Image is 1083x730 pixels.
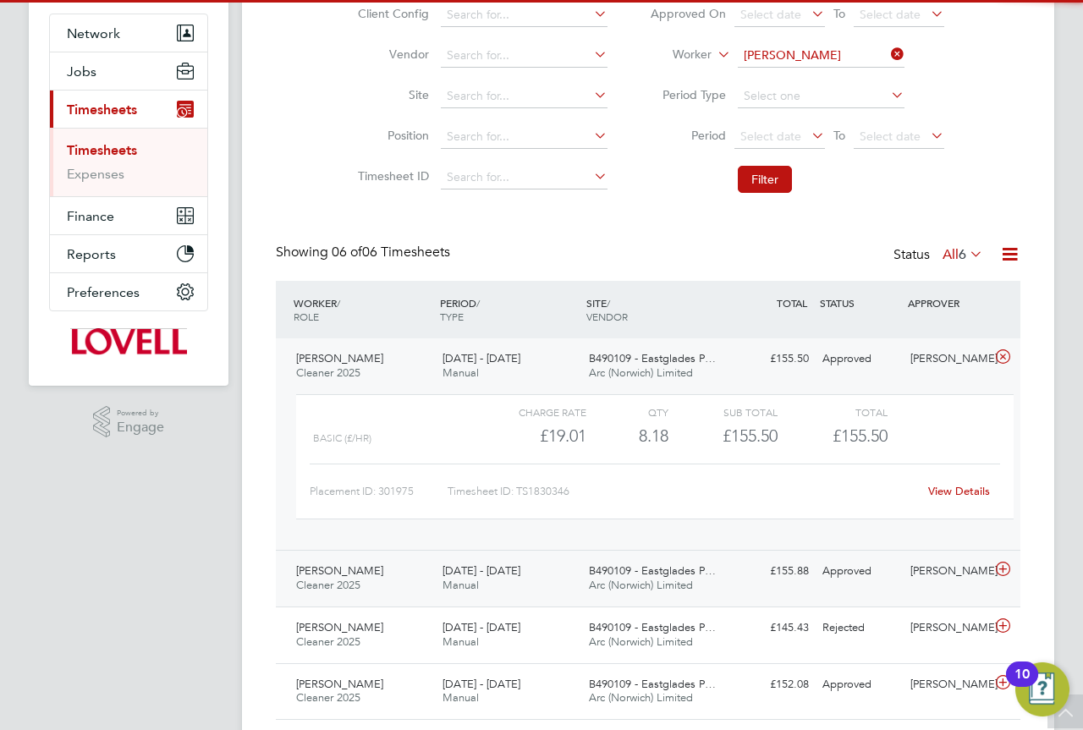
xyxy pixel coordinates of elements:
[294,310,319,323] span: ROLE
[904,671,992,699] div: [PERSON_NAME]
[296,365,360,380] span: Cleaner 2025
[959,246,966,263] span: 6
[738,85,904,108] input: Select one
[310,478,448,505] div: Placement ID: 301975
[70,328,186,355] img: lovell-logo-retina.png
[860,7,921,22] span: Select date
[441,166,607,189] input: Search for...
[904,288,992,318] div: APPROVER
[443,677,520,691] span: [DATE] - [DATE]
[443,690,479,705] span: Manual
[943,246,983,263] label: All
[353,47,429,62] label: Vendor
[50,235,207,272] button: Reports
[728,614,816,642] div: £145.43
[586,310,628,323] span: VENDOR
[904,557,992,585] div: [PERSON_NAME]
[296,690,360,705] span: Cleaner 2025
[353,87,429,102] label: Site
[738,166,792,193] button: Filter
[1014,674,1030,696] div: 10
[586,402,668,422] div: QTY
[67,142,137,158] a: Timesheets
[353,6,429,21] label: Client Config
[436,288,582,332] div: PERIOD
[50,128,207,196] div: Timesheets
[50,197,207,234] button: Finance
[443,620,520,634] span: [DATE] - [DATE]
[778,402,887,422] div: Total
[586,422,668,450] div: 8.18
[296,563,383,578] span: [PERSON_NAME]
[589,578,693,592] span: Arc (Norwich) Limited
[67,102,137,118] span: Timesheets
[589,690,693,705] span: Arc (Norwich) Limited
[860,129,921,144] span: Select date
[816,671,904,699] div: Approved
[441,3,607,27] input: Search for...
[117,406,164,420] span: Powered by
[332,244,450,261] span: 06 Timesheets
[589,563,716,578] span: B490109 - Eastglades P…
[728,557,816,585] div: £155.88
[828,3,850,25] span: To
[589,634,693,649] span: Arc (Norwich) Limited
[337,296,340,310] span: /
[477,422,586,450] div: £19.01
[50,273,207,310] button: Preferences
[738,44,904,68] input: Search for...
[777,296,807,310] span: TOTAL
[668,402,778,422] div: Sub Total
[296,620,383,634] span: [PERSON_NAME]
[50,14,207,52] button: Network
[50,91,207,128] button: Timesheets
[589,677,716,691] span: B490109 - Eastglades P…
[443,365,479,380] span: Manual
[67,166,124,182] a: Expenses
[353,128,429,143] label: Position
[50,52,207,90] button: Jobs
[443,563,520,578] span: [DATE] - [DATE]
[589,365,693,380] span: Arc (Norwich) Limited
[582,288,728,332] div: SITE
[443,634,479,649] span: Manual
[816,288,904,318] div: STATUS
[441,85,607,108] input: Search for...
[276,244,454,261] div: Showing
[67,208,114,224] span: Finance
[441,125,607,149] input: Search for...
[67,246,116,262] span: Reports
[816,614,904,642] div: Rejected
[443,578,479,592] span: Manual
[296,578,360,592] span: Cleaner 2025
[476,296,480,310] span: /
[117,420,164,435] span: Engage
[904,614,992,642] div: [PERSON_NAME]
[833,425,888,446] span: £155.50
[589,620,716,634] span: B490109 - Eastglades P…
[1015,662,1069,716] button: Open Resource Center, 10 new notifications
[650,87,726,102] label: Period Type
[828,124,850,146] span: To
[93,406,165,438] a: Powered byEngage
[589,351,716,365] span: B490109 - Eastglades P…
[928,484,990,498] a: View Details
[607,296,610,310] span: /
[740,7,801,22] span: Select date
[448,478,917,505] div: Timesheet ID: TS1830346
[332,244,362,261] span: 06 of
[296,634,360,649] span: Cleaner 2025
[296,351,383,365] span: [PERSON_NAME]
[650,6,726,21] label: Approved On
[650,128,726,143] label: Period
[67,25,120,41] span: Network
[443,351,520,365] span: [DATE] - [DATE]
[740,129,801,144] span: Select date
[313,432,371,444] span: basic (£/HR)
[816,345,904,373] div: Approved
[440,310,464,323] span: TYPE
[893,244,987,267] div: Status
[296,677,383,691] span: [PERSON_NAME]
[816,557,904,585] div: Approved
[49,328,208,355] a: Go to home page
